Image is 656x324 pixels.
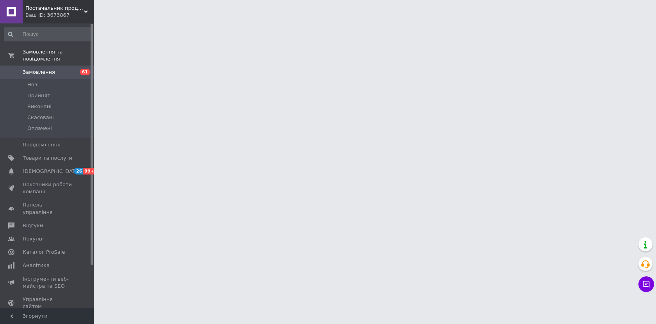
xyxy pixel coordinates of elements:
span: Покупці [23,235,44,242]
span: Панель управління [23,201,72,215]
span: 61 [80,69,90,75]
span: Замовлення та повідомлення [23,48,94,62]
span: 26 [74,168,83,174]
span: Каталог ProSale [23,249,65,256]
span: Управління сайтом [23,296,72,310]
span: Показники роботи компанії [23,181,72,195]
span: Оплачені [27,125,52,132]
span: Нові [27,81,39,88]
span: Товари та послуги [23,155,72,162]
span: Відгуки [23,222,43,229]
input: Пошук [4,27,92,41]
span: Скасовані [27,114,54,121]
span: Повідомлення [23,141,61,148]
div: Ваш ID: 3673867 [25,12,94,19]
span: [DEMOGRAPHIC_DATA] [23,168,80,175]
span: 99+ [83,168,96,174]
span: Інструменти веб-майстра та SEO [23,276,72,290]
span: Постачальник продуктів харчування New Product [25,5,84,12]
span: Замовлення [23,69,55,76]
span: Прийняті [27,92,52,99]
span: Виконані [27,103,52,110]
button: Чат з покупцем [638,276,654,292]
span: Аналітика [23,262,50,269]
